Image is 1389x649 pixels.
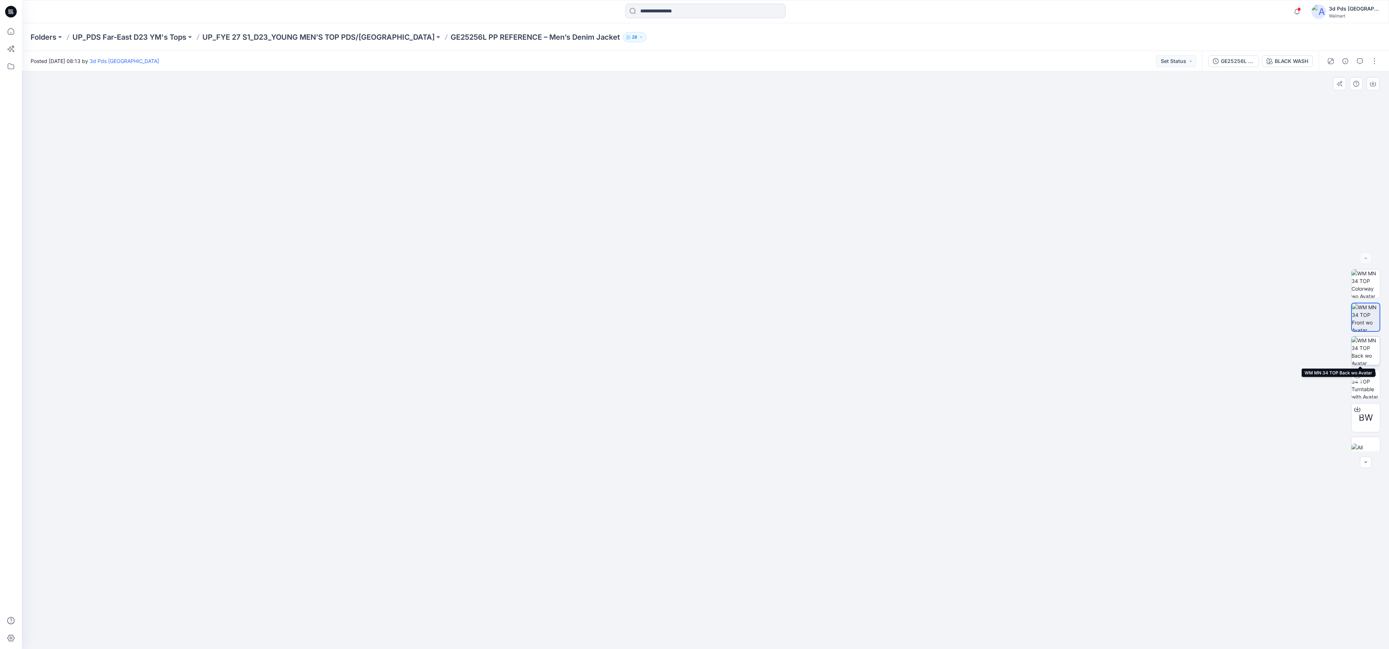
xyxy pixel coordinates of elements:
div: Walmart [1329,13,1380,19]
button: Details [1339,55,1351,67]
p: 28 [632,33,637,41]
a: Folders [31,32,56,42]
button: GE25256L PP REFERENCE – Men’s Denim Jacket [1208,55,1259,67]
img: All colorways [1352,444,1380,459]
div: BLACK WASH [1275,57,1308,65]
div: GE25256L PP REFERENCE – Men’s Denim Jacket [1221,57,1254,65]
img: WM MN 34 TOP Turntable with Avatar [1352,370,1380,398]
a: 3d Pds [GEOGRAPHIC_DATA] [90,58,159,64]
a: UP_FYE 27 S1_D23_YOUNG MEN’S TOP PDS/[GEOGRAPHIC_DATA] [202,32,435,42]
button: BLACK WASH [1262,55,1313,67]
a: UP_PDS Far-East D23 YM's Tops [72,32,186,42]
img: WM MN 34 TOP Colorway wo Avatar [1352,270,1380,298]
p: GE25256L PP REFERENCE – Men’s Denim Jacket [451,32,620,42]
img: WM MN 34 TOP Front wo Avatar [1352,303,1380,331]
img: WM MN 34 TOP Back wo Avatar [1352,337,1380,365]
span: BW [1359,411,1373,424]
button: 28 [623,32,646,42]
span: Posted [DATE] 08:13 by [31,57,159,65]
img: avatar [1311,4,1326,19]
div: 3d Pds [GEOGRAPHIC_DATA] [1329,4,1380,13]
